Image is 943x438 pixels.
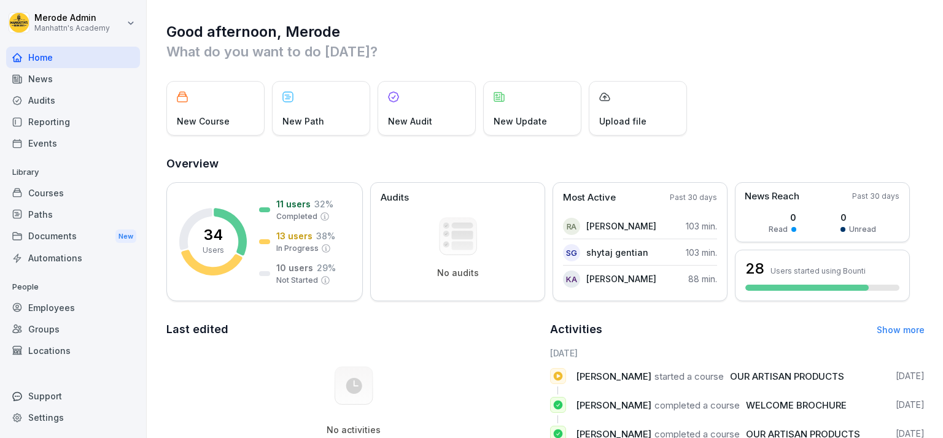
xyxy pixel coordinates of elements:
a: Employees [6,297,140,318]
a: Paths [6,204,140,225]
p: What do you want to do [DATE]? [166,42,925,61]
a: Automations [6,247,140,269]
a: News [6,68,140,90]
p: 103 min. [686,246,717,259]
div: New [115,229,136,244]
p: Upload file [599,115,646,128]
p: Completed [276,211,317,222]
a: Audits [6,90,140,111]
p: 0 [840,211,876,224]
p: [PERSON_NAME] [586,272,656,285]
p: 34 [204,228,223,242]
a: Home [6,47,140,68]
div: Documents [6,225,140,248]
span: OUR ARTISAN PRODUCTS [730,371,844,382]
p: Merode Admin [34,13,110,23]
h3: 28 [745,258,764,279]
span: [PERSON_NAME] [576,399,651,411]
a: Courses [6,182,140,204]
a: Locations [6,340,140,361]
p: News Reach [745,190,799,204]
p: People [6,277,140,297]
span: [PERSON_NAME] [576,371,651,382]
p: Library [6,163,140,182]
p: Read [769,224,788,235]
p: 13 users [276,229,312,242]
p: New Audit [388,115,432,128]
p: 11 users [276,198,311,210]
h2: Overview [166,155,925,172]
p: Unread [849,224,876,235]
p: [PERSON_NAME] [586,220,656,232]
p: Users started using Bounti [770,266,866,275]
a: Events [6,133,140,154]
p: Manhattn's Academy [34,24,110,33]
span: started a course [654,371,724,382]
p: 10 users [276,261,313,274]
a: Reporting [6,111,140,133]
h2: Last edited [166,321,541,338]
p: 88 min. [688,272,717,285]
a: Show more [877,325,925,335]
p: [DATE] [896,399,925,411]
div: kA [563,271,580,288]
h2: Activities [550,321,602,338]
p: Most Active [563,191,616,205]
div: RA [563,218,580,235]
p: shytaj gentian [586,246,648,259]
p: No audits [437,267,479,279]
span: completed a course [654,399,740,411]
p: New Path [282,115,324,128]
p: Not Started [276,275,318,286]
div: sg [563,244,580,261]
p: Audits [381,191,409,205]
p: In Progress [276,243,319,254]
p: [DATE] [896,370,925,382]
p: 32 % [314,198,333,210]
a: Settings [6,407,140,428]
a: DocumentsNew [6,225,140,248]
a: Groups [6,318,140,340]
h6: [DATE] [550,347,925,359]
h5: No activities [292,425,416,436]
p: 0 [769,211,796,224]
p: 103 min. [686,220,717,232]
p: 38 % [316,229,335,242]
p: 29 % [317,261,336,274]
span: WELCOME BROCHURE [746,399,847,411]
p: New Update [494,115,547,128]
p: Past 30 days [852,191,899,202]
p: New Course [177,115,230,128]
p: Users [203,245,224,256]
p: Past 30 days [670,192,717,203]
div: Support [6,385,140,407]
h1: Good afternoon, Merode [166,22,925,42]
